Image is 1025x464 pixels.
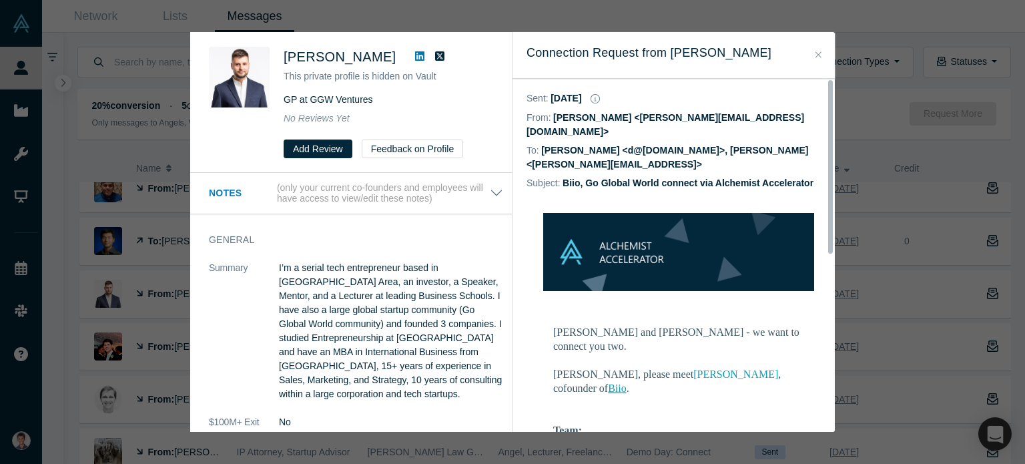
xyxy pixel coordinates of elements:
[209,186,274,200] h3: Notes
[284,94,373,105] span: GP at GGW Ventures
[527,111,551,125] dt: From:
[209,415,279,443] dt: $100M+ Exit
[527,144,539,158] dt: To:
[284,140,352,158] button: Add Review
[553,425,582,436] b: Team:
[527,176,561,190] dt: Subject:
[277,182,490,205] p: (only your current co-founders and employees will have access to view/edit these notes)
[209,261,279,415] dt: Summary
[811,47,825,63] button: Close
[209,47,270,107] img: Danil Kislinskiy's Profile Image
[527,91,549,105] dt: Sent :
[693,369,778,380] a: [PERSON_NAME]
[527,112,804,137] dd: [PERSON_NAME] <[PERSON_NAME][EMAIL_ADDRESS][DOMAIN_NAME]>
[279,261,503,401] p: I’m a serial tech entrepreneur based in [GEOGRAPHIC_DATA] Area, an investor, a Speaker, Mentor, a...
[284,113,350,124] span: No Reviews Yet
[527,145,808,170] dd: [PERSON_NAME] <d@[DOMAIN_NAME]>, [PERSON_NAME] <[PERSON_NAME][EMAIL_ADDRESS]>
[209,233,484,247] h3: General
[553,367,804,395] div: [PERSON_NAME], please meet , cofounder of .
[563,178,813,188] dd: Biio, Go Global World connect via Alchemist Accelerator
[279,415,503,429] dd: No
[543,213,814,291] img: banner-small-topicless.png
[527,44,821,62] h3: Connection Request from [PERSON_NAME]
[553,325,804,353] div: [PERSON_NAME] and [PERSON_NAME] - we want to connect you two.
[284,69,493,83] p: This private profile is hidden on Vault
[362,140,464,158] button: Feedback on Profile
[209,182,503,205] button: Notes (only your current co-founders and employees will have access to view/edit these notes)
[551,93,581,103] dd: [DATE]
[608,383,627,394] a: Biio
[284,49,396,64] span: [PERSON_NAME]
